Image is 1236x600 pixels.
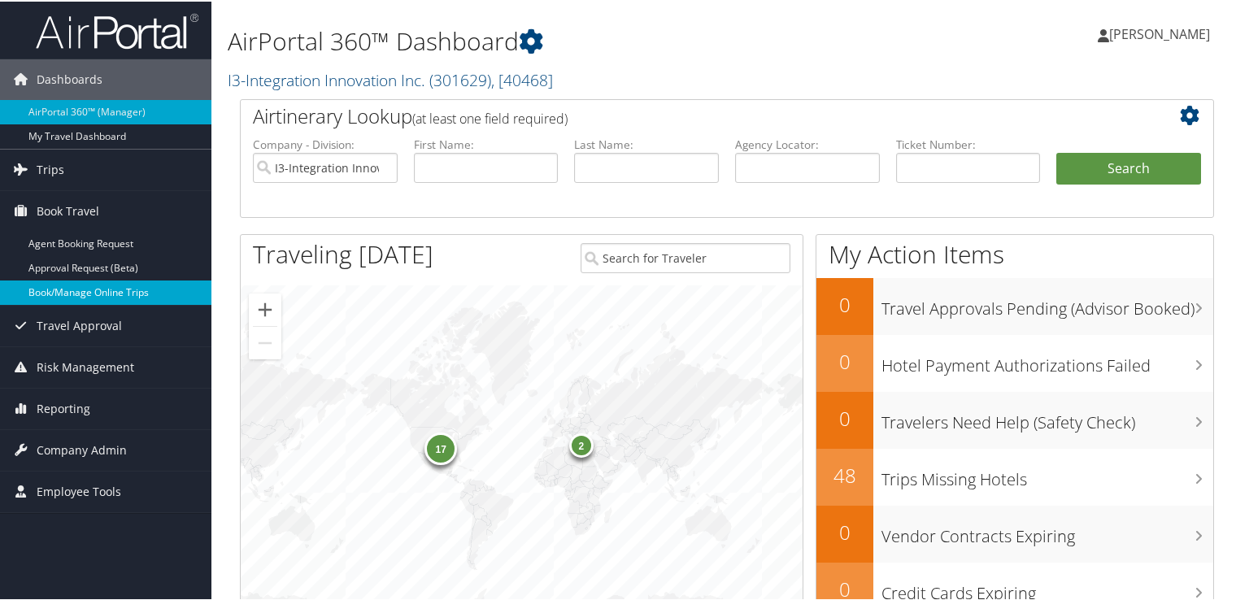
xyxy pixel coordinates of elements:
[491,67,553,89] span: , [ 40468 ]
[1109,24,1210,41] span: [PERSON_NAME]
[37,346,134,386] span: Risk Management
[896,135,1041,151] label: Ticket Number:
[37,428,127,469] span: Company Admin
[816,504,1213,561] a: 0Vendor Contracts Expiring
[253,236,433,270] h1: Traveling [DATE]
[37,387,90,428] span: Reporting
[569,431,594,455] div: 2
[249,292,281,324] button: Zoom in
[816,403,873,431] h2: 0
[581,241,790,272] input: Search for Traveler
[881,515,1213,546] h3: Vendor Contracts Expiring
[816,236,1213,270] h1: My Action Items
[228,23,894,57] h1: AirPortal 360™ Dashboard
[1056,151,1201,184] button: Search
[412,108,568,126] span: (at least one field required)
[816,346,873,374] h2: 0
[881,288,1213,319] h3: Travel Approvals Pending (Advisor Booked)
[816,460,873,488] h2: 48
[574,135,719,151] label: Last Name:
[1098,8,1226,57] a: [PERSON_NAME]
[228,67,553,89] a: I3-Integration Innovation Inc.
[37,304,122,345] span: Travel Approval
[249,325,281,358] button: Zoom out
[816,276,1213,333] a: 0Travel Approvals Pending (Advisor Booked)
[881,459,1213,489] h3: Trips Missing Hotels
[424,431,457,463] div: 17
[253,135,398,151] label: Company - Division:
[816,333,1213,390] a: 0Hotel Payment Authorizations Failed
[816,390,1213,447] a: 0Travelers Need Help (Safety Check)
[881,345,1213,376] h3: Hotel Payment Authorizations Failed
[816,517,873,545] h2: 0
[37,470,121,511] span: Employee Tools
[816,289,873,317] h2: 0
[37,148,64,189] span: Trips
[816,447,1213,504] a: 48Trips Missing Hotels
[37,189,99,230] span: Book Travel
[37,58,102,98] span: Dashboards
[881,402,1213,433] h3: Travelers Need Help (Safety Check)
[36,11,198,49] img: airportal-logo.png
[429,67,491,89] span: ( 301629 )
[253,101,1120,128] h2: Airtinerary Lookup
[735,135,880,151] label: Agency Locator:
[414,135,559,151] label: First Name:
